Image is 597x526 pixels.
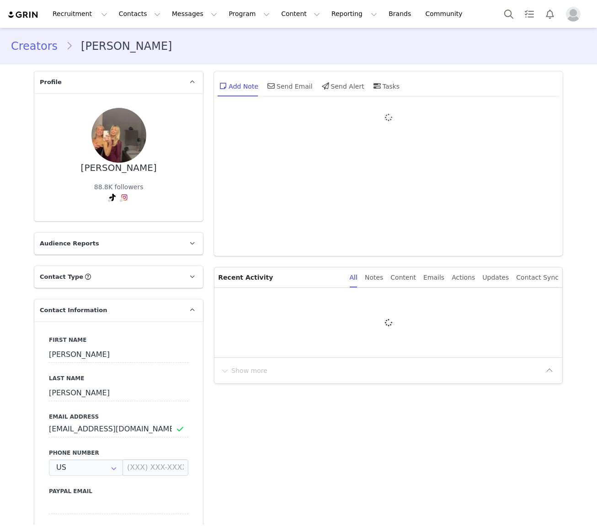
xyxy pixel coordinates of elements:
[40,239,99,248] span: Audience Reports
[223,4,275,24] button: Program
[40,272,83,282] span: Contact Type
[372,75,400,97] div: Tasks
[81,163,157,173] div: [PERSON_NAME]
[91,108,146,163] img: e9119d23-cfd9-47cf-b7cb-0af39ca48585.jpg
[40,78,62,87] span: Profile
[113,4,166,24] button: Contacts
[49,336,188,344] label: First Name
[423,267,444,288] div: Emails
[49,413,188,421] label: Email Address
[11,38,66,54] a: Creators
[218,267,342,287] p: Recent Activity
[540,4,560,24] button: Notifications
[266,75,313,97] div: Send Email
[40,306,107,315] span: Contact Information
[566,7,581,21] img: placeholder-profile.jpg
[94,182,144,192] div: 88.8K followers
[49,421,188,437] input: Email Address
[49,449,188,457] label: Phone Number
[320,75,364,97] div: Send Alert
[482,267,509,288] div: Updates
[7,11,39,19] img: grin logo
[166,4,223,24] button: Messages
[123,459,188,476] input: (XXX) XXX-XXXX
[276,4,325,24] button: Content
[218,75,258,97] div: Add Note
[365,267,383,288] div: Notes
[519,4,539,24] a: Tasks
[121,194,128,201] img: instagram.svg
[49,487,188,495] label: Paypal Email
[499,4,519,24] button: Search
[49,459,123,476] input: Country
[326,4,383,24] button: Reporting
[47,4,113,24] button: Recruitment
[383,4,419,24] a: Brands
[452,267,475,288] div: Actions
[220,363,268,378] button: Show more
[350,267,357,288] div: All
[49,374,188,383] label: Last Name
[516,267,559,288] div: Contact Sync
[420,4,472,24] a: Community
[560,7,590,21] button: Profile
[390,267,416,288] div: Content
